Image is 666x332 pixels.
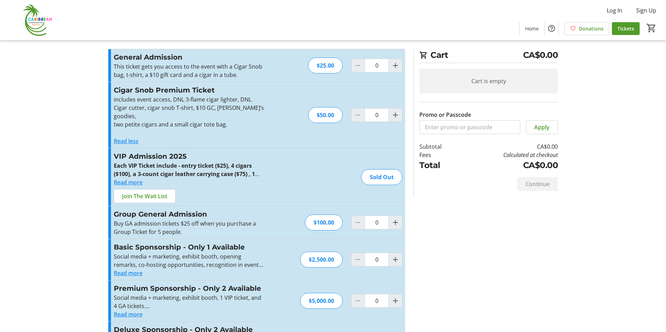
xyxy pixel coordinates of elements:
[419,69,558,94] div: Cart is empty
[525,25,539,32] span: Home
[300,252,343,268] div: $2,500.00
[601,5,628,16] button: Log In
[114,178,143,186] button: Read more
[460,159,558,172] td: CA$0.00
[419,49,558,63] h2: Cart
[365,108,389,122] input: Cigar Snob Premium Ticket Quantity
[365,216,389,229] input: Group General Admission Quantity
[419,120,520,134] input: Enter promo or passcode
[114,120,265,129] p: two petite cigars and a small cigar tote bag.
[419,159,460,172] td: Total
[389,59,402,72] button: Increment by one
[419,142,460,151] td: Subtotal
[114,219,265,236] p: Buy GA admission tickets $25 off when you purchase a Group Ticket for 5 people.
[114,189,176,203] button: Join The Wait List
[114,52,265,62] h3: General Admission
[114,85,265,95] h3: Cigar Snob Premium Ticket
[114,294,265,310] p: Social media + marketing, exhibit booth, 1 VIP ticket, and 4 GA tickets.
[389,108,402,122] button: Increment by one
[4,3,66,37] img: Caribbean Cigar Celebration's Logo
[579,25,604,32] span: Donations
[114,310,143,318] button: Read more
[389,253,402,266] button: Increment by one
[114,252,265,269] p: Social media + marketing, exhibit booth, opening remarks, co-hosting opportunities, recognition i...
[365,253,389,267] input: Basic Sponsorship - Only 1 Available Quantity
[114,62,265,79] p: This ticket gets you access to the event with a Cigar Snob bag, t-shirt, a $10 gift card and a ci...
[564,22,609,35] a: Donations
[300,293,343,309] div: $5,000.00
[523,49,558,61] span: CA$0.00
[534,123,549,131] span: Apply
[607,6,622,15] span: Log In
[114,151,265,161] h3: VIP Admission 2025
[460,151,558,159] td: Calculated at checkout
[305,215,343,230] div: $100.00
[114,137,138,145] button: Read less
[526,120,558,134] button: Apply
[308,58,343,73] div: $25.00
[114,162,265,203] strong: Each VIP Ticket include - entry ticket ($25), 4 cigars ($100), a 3-count cigar leather carrying c...
[114,95,265,120] p: includes event access, DNL 3-flame cigar lighter, DNL Cigar cutter, cigar snob T-shirt, $10 GC, [...
[114,209,265,219] h3: Group General Admission
[114,283,265,294] h3: Premium Sponsorship - Only 2 Available
[612,22,640,35] a: Tickets
[361,169,402,185] div: Sold Out
[545,21,558,35] button: Help
[114,269,143,277] button: Read more
[365,59,389,72] input: General Admission Quantity
[645,22,658,34] button: Cart
[419,151,460,159] td: Fees
[631,5,662,16] button: Sign Up
[460,142,558,151] td: CA$0.00
[389,294,402,307] button: Increment by one
[520,22,544,35] a: Home
[636,6,656,15] span: Sign Up
[122,192,167,200] span: Join The Wait List
[308,107,343,123] div: $50.00
[419,111,471,119] label: Promo or Passcode
[617,25,634,32] span: Tickets
[365,294,389,308] input: Premium Sponsorship - Only 2 Available Quantity
[389,216,402,229] button: Increment by one
[114,242,265,252] h3: Basic Sponsorship - Only 1 Available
